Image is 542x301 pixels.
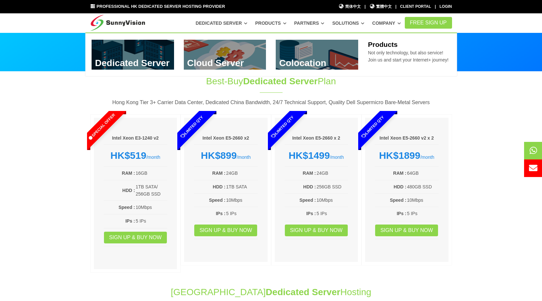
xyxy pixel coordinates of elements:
b: IPs : [125,218,135,224]
div: /month [285,150,348,161]
a: Login [440,4,452,9]
td: 24GB [316,169,348,177]
b: RAM : [212,171,225,176]
a: FREE Sign Up [405,17,452,29]
a: Sign up & Buy Now [104,232,167,243]
td: 5 IPs [407,210,439,217]
strong: HK$1499 [288,150,330,161]
div: /month [104,150,168,161]
a: Solutions [332,17,364,29]
li: | [435,4,436,10]
td: 64GB [407,169,439,177]
div: /month [194,150,258,161]
td: 10Mbps [407,196,439,204]
b: Speed : [390,198,406,203]
a: Sign up & Buy Now [375,225,438,236]
a: Partners [294,17,325,29]
b: Speed : [300,198,316,203]
a: 简体中文 [339,4,361,10]
td: 256GB SSD [316,183,348,191]
b: Products [368,41,398,48]
h6: Intel Xeon E5-2660 v2 x 2 [375,135,439,142]
div: Dedicated Server [85,33,457,76]
td: 10Mbps [226,196,258,204]
td: 10Mbps [135,203,167,211]
td: 5 IPs [135,217,167,225]
b: HDD : [394,184,406,189]
b: RAM : [393,171,406,176]
a: Sign up & Buy Now [285,225,348,236]
div: /month [375,150,439,161]
li: | [395,4,396,10]
b: RAM : [122,171,135,176]
strong: HK$1899 [379,150,420,161]
a: Products [255,17,286,29]
li: | [364,4,365,10]
td: 480GB SSD [407,183,439,191]
span: Dedicated Server [266,287,340,297]
td: 16GB [135,169,167,177]
td: 1TB SATA [226,183,258,191]
b: HDD : [213,184,226,189]
b: IPs : [216,211,226,216]
a: Company [372,17,401,29]
b: Speed : [209,198,226,203]
a: Client Portal [400,4,431,9]
h1: Best-Buy Plan [163,75,380,88]
span: Dedicated Server [243,76,318,86]
a: 繁體中文 [369,4,392,10]
td: 24GB [226,169,258,177]
b: IPs : [397,211,406,216]
b: HDD : [303,184,316,189]
span: Limited Qty [345,100,400,154]
h6: Intel Xeon E5-2660 x2 [194,135,258,142]
span: Limited Qty [165,100,219,154]
td: 10Mbps [316,196,348,204]
b: HDD : [122,188,135,193]
a: Sign up & Buy Now [194,225,257,236]
h1: [GEOGRAPHIC_DATA] Hosting [90,286,452,298]
span: Limited Qty [255,100,310,154]
span: Not only technology, but also service! Join us and start your Internet+ journey! [368,50,448,62]
td: 5 IPs [316,210,348,217]
strong: HK$519 [110,150,146,161]
span: Professional HK Dedicated Server Hosting Provider [96,4,225,9]
a: Dedicated Server [196,17,247,29]
strong: HK$899 [201,150,237,161]
span: Special Offer [74,100,129,154]
b: IPs : [306,211,316,216]
td: 5 IPs [226,210,258,217]
h6: Intel Xeon E5-2660 x 2 [285,135,348,142]
p: Hong Kong Tier 3+ Carrier Data Center, Dedicated China Bandwidth, 24/7 Technical Support, Quality... [90,98,452,107]
h6: Intel Xeon E3-1240 v2 [104,135,168,142]
td: 1TB SATA/ 256GB SSD [135,183,167,198]
b: RAM : [303,171,316,176]
b: Speed : [119,205,135,210]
